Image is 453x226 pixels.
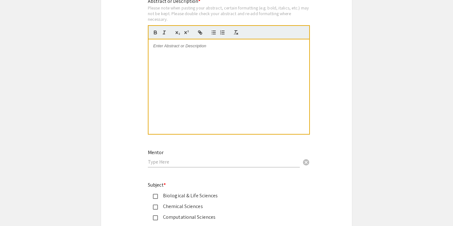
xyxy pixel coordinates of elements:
input: Type Here [148,159,300,165]
mat-label: Mentor [148,149,164,156]
div: Computational Sciences [158,213,290,221]
div: Chemical Sciences [158,203,290,210]
button: Clear [300,155,312,168]
div: Please note when pasting your abstract, certain formatting (e.g. bold, italics, etc.) may not be ... [148,5,310,22]
mat-label: Subject [148,182,166,188]
span: cancel [302,159,310,166]
div: Biological & Life Sciences [158,192,290,200]
iframe: Chat [5,198,27,221]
